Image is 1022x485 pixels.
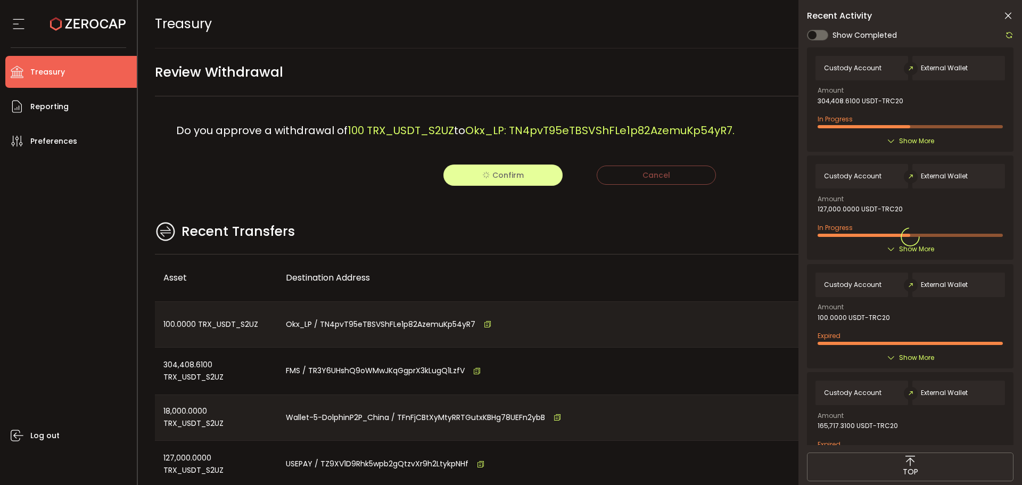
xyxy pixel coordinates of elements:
iframe: Chat Widget [969,434,1022,485]
div: 304,408.6100 TRX_USDT_S2UZ [155,348,277,394]
span: Treasury [30,64,65,80]
span: Review Withdrawal [155,60,283,84]
div: [DATE] 12:24:21 [789,302,912,348]
span: Recent Transfers [182,221,295,242]
span: Treasury [155,14,212,33]
span: TOP [903,466,918,478]
div: 18,000.0000 TRX_USDT_S2UZ [155,395,277,441]
span: 100 TRX_USDT_S2UZ [348,123,454,138]
span: Recent Activity [807,12,872,20]
span: Okx_LP: TN4pvT95eTBSVShFLe1p82AzemuKp54yR7. [465,123,735,138]
span: Do you approve a withdrawal of [176,123,348,138]
div: [DATE] 10:46:03 [789,348,912,394]
div: 100.0000 TRX_USDT_S2UZ [155,302,277,348]
span: Okx_LP / TN4pvT95eTBSVShFLe1p82AzemuKp54yR7 [286,318,475,331]
span: Log out [30,428,60,443]
div: Destination Address [277,272,789,284]
span: Preferences [30,134,77,149]
div: Asset [155,272,277,284]
span: FMS / TR3Y6UHshQ9oWMwJKqGgprX3kLugQ1LzfV [286,365,465,377]
span: Reporting [30,99,69,114]
span: to [454,123,465,138]
div: [DATE] 10:45:03 [789,395,912,441]
button: Cancel [597,166,716,185]
span: USEPAY / TZ9XV1D9Rhk5wpb2gQtzvXr9h2LtykpNHf [286,458,468,470]
span: Wallet-5-DolphinP2P_China / TFnFjCBtXyMtyRRTGutxKBHg78UEFn2ybB [286,412,545,424]
span: Cancel [642,170,670,180]
div: Date [789,272,912,284]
